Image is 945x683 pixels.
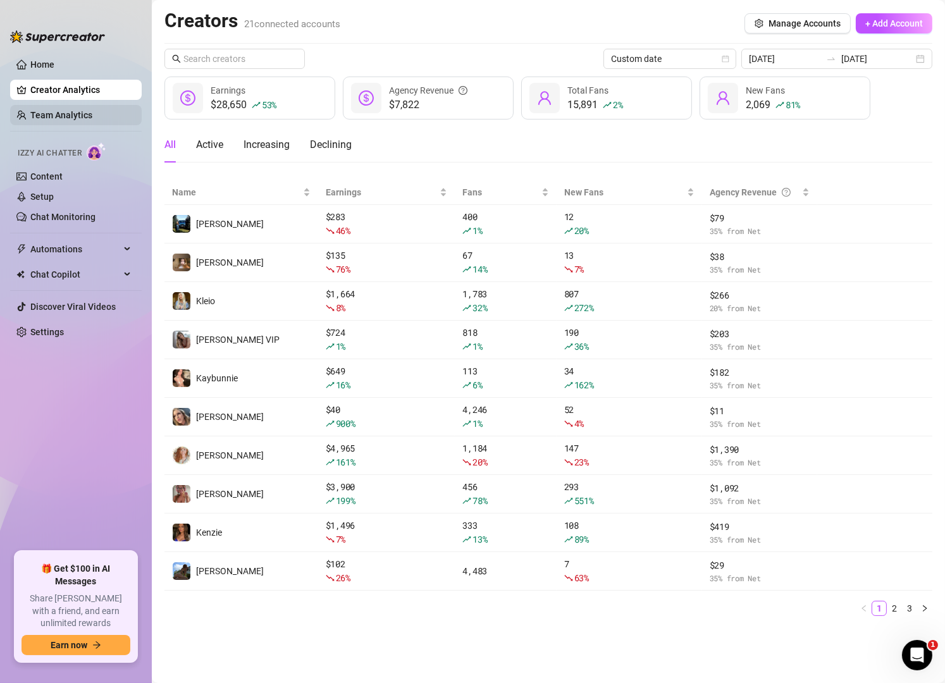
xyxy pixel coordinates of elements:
div: 333 [462,519,548,546]
span: 20 % [574,225,589,237]
span: rise [564,535,573,544]
span: [PERSON_NAME] [196,257,264,268]
div: All [164,137,176,152]
div: 7 [564,557,695,585]
div: 2,069 [746,97,800,113]
span: 1 % [472,225,482,237]
img: logo-BBDzfeDw.svg [10,30,105,43]
a: Content [30,171,63,182]
div: Declining [310,137,352,152]
th: Fans [455,180,556,205]
img: Taylor [173,562,190,580]
span: 199 % [336,495,355,507]
div: $ 40 [326,403,448,431]
input: End date [841,52,913,66]
span: $ 29 [710,558,810,572]
a: 1 [872,601,886,615]
span: 35 % from Net [710,534,810,546]
span: $ 1,092 [710,481,810,495]
span: Custom date [611,49,729,68]
span: Total Fans [567,85,608,95]
span: 35 % from Net [710,341,810,353]
div: 190 [564,326,695,354]
span: rise [462,265,471,274]
span: $ 38 [710,250,810,264]
span: 4 % [574,417,584,429]
div: 108 [564,519,695,546]
img: Kaybunnie [173,369,190,387]
h2: Creators [164,9,340,33]
span: fall [326,226,335,235]
span: $ 419 [710,520,810,534]
span: 81 % [786,99,800,111]
span: 8 % [336,302,345,314]
div: Increasing [244,137,290,152]
span: Kenzie [196,527,222,538]
a: Team Analytics [30,110,92,120]
span: $ 1,390 [710,443,810,457]
span: 21 connected accounts [244,18,340,30]
span: 161 % [336,456,355,468]
div: Active [196,137,223,152]
span: 36 % [574,340,589,352]
div: $ 283 [326,210,448,238]
span: 53 % [262,99,276,111]
div: $ 135 [326,249,448,276]
div: 67 [462,249,548,276]
span: to [826,54,836,64]
img: Amy Pond [173,446,190,464]
span: rise [462,304,471,312]
span: [PERSON_NAME] VIP [196,335,280,345]
li: 2 [887,601,902,616]
span: rise [564,496,573,505]
span: New Fans [564,185,684,199]
img: Britt [173,215,190,233]
div: 13 [564,249,695,276]
span: calendar [722,55,729,63]
span: 900 % [336,417,355,429]
span: $ 266 [710,288,810,302]
li: 3 [902,601,917,616]
div: 52 [564,403,695,431]
th: Earnings [318,180,455,205]
span: 46 % [336,225,350,237]
div: Agency Revenue [389,83,467,97]
div: $ 4,965 [326,441,448,469]
div: 293 [564,480,695,508]
span: rise [564,226,573,235]
span: 2 % [613,99,622,111]
a: Discover Viral Videos [30,302,116,312]
div: 147 [564,441,695,469]
span: Earnings [326,185,438,199]
span: 1 [928,640,938,650]
span: arrow-right [92,641,101,649]
span: [PERSON_NAME] [196,412,264,422]
span: left [860,605,868,612]
img: Kat Hobbs [173,408,190,426]
div: $ 102 [326,557,448,585]
span: Name [172,185,300,199]
div: 4,246 [462,403,548,431]
span: rise [326,381,335,390]
a: Home [30,59,54,70]
span: 63 % [574,572,589,584]
span: swap-right [826,54,836,64]
span: rise [326,342,335,351]
span: [PERSON_NAME] [196,450,264,460]
span: 1 % [336,340,345,352]
span: 🎁 Get $100 in AI Messages [22,563,130,588]
span: 551 % [574,495,594,507]
img: Kat Hobbs VIP [173,331,190,348]
span: 89 % [574,533,589,545]
span: 35 % from Net [710,457,810,469]
span: 23 % [574,456,589,468]
span: fall [564,419,573,428]
span: 7 % [574,263,584,275]
span: setting [755,19,763,28]
a: Settings [30,327,64,337]
span: rise [462,535,471,544]
div: 15,891 [567,97,622,113]
div: 818 [462,326,548,354]
span: fall [564,574,573,582]
span: Izzy AI Chatter [18,147,82,159]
